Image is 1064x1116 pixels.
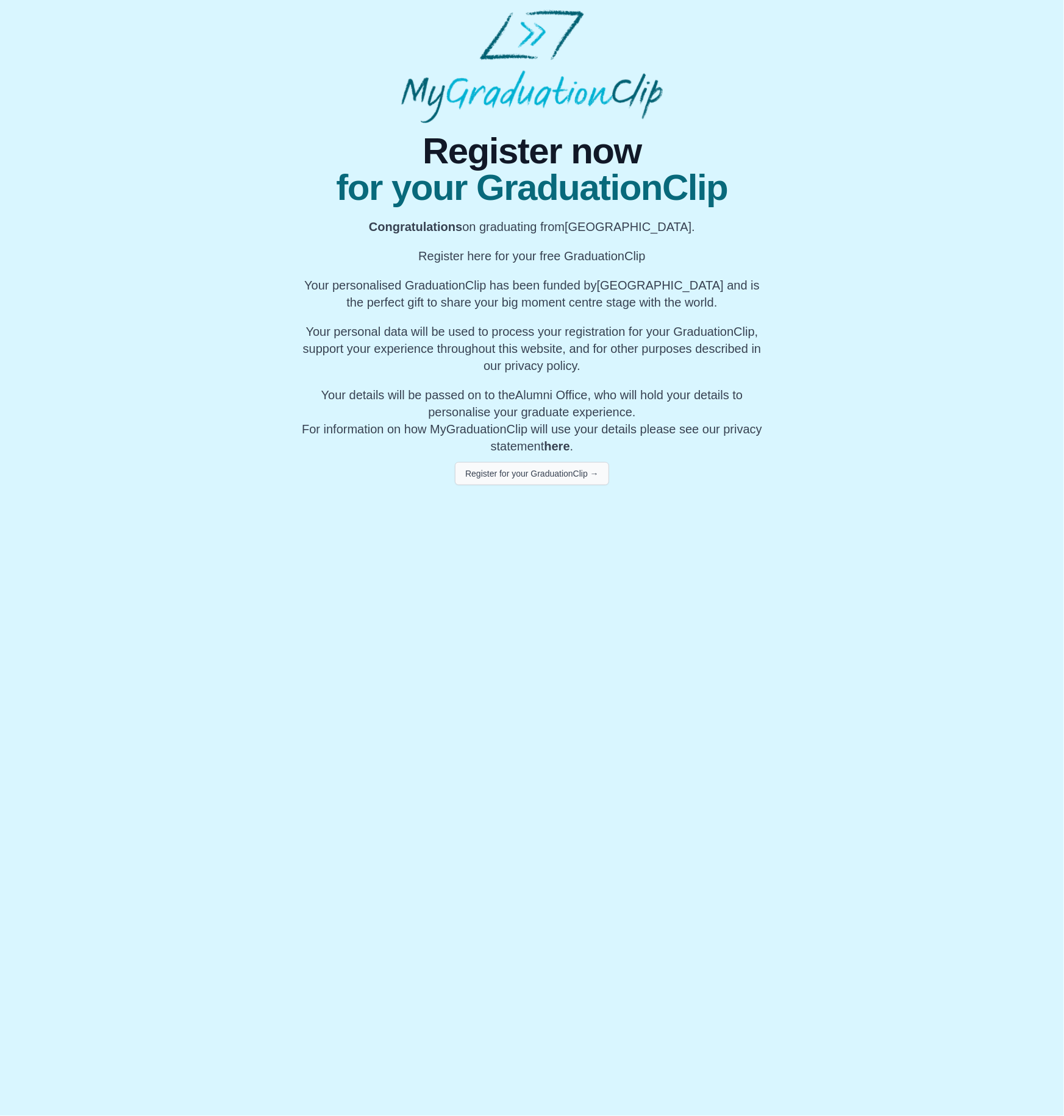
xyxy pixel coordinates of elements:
img: MyGraduationClip [401,10,662,123]
p: Your personalised GraduationClip has been funded by [GEOGRAPHIC_DATA] and is the perfect gift to ... [298,277,766,311]
p: Your personal data will be used to process your registration for your GraduationClip, support you... [298,323,766,374]
span: Register now [298,133,766,169]
span: For information on how MyGraduationClip will use your details please see our privacy statement . [302,388,762,453]
a: here [544,439,570,453]
span: for your GraduationClip [298,169,766,206]
p: on graduating from [GEOGRAPHIC_DATA]. [298,218,766,235]
p: Register here for your free GraduationClip [298,247,766,265]
span: Your details will be passed on to the , who will hold your details to personalise your graduate e... [321,388,743,419]
span: Alumni Office [515,388,588,402]
b: Congratulations [369,220,462,233]
button: Register for your GraduationClip → [455,462,609,485]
